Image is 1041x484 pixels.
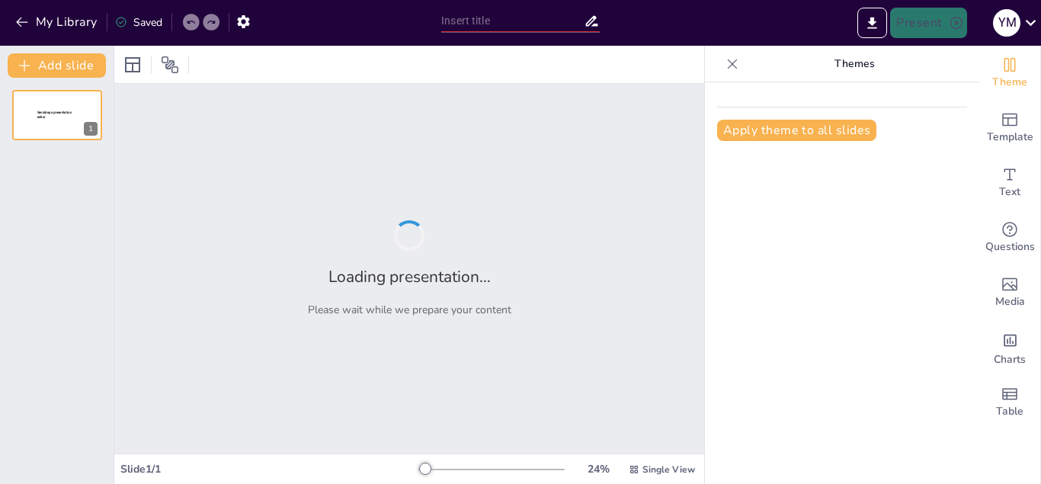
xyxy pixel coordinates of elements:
p: Please wait while we prepare your content [308,303,511,317]
button: Present [890,8,966,38]
h2: Loading presentation... [328,266,491,287]
div: Layout [120,53,145,77]
div: Get real-time input from your audience [979,210,1040,265]
div: 24 % [580,462,617,476]
span: Media [995,293,1025,310]
p: Themes [745,46,964,82]
button: Apply theme to all slides [717,120,876,141]
button: Export to PowerPoint [857,8,887,38]
div: Add ready made slides [979,101,1040,155]
span: Charts [994,351,1026,368]
span: Template [987,129,1033,146]
div: Add a table [979,375,1040,430]
button: Add slide [8,53,106,78]
div: Add images, graphics, shapes or video [979,265,1040,320]
div: Add text boxes [979,155,1040,210]
button: Y M [993,8,1020,38]
span: Table [996,403,1023,420]
span: Single View [642,463,695,476]
span: Sendsteps presentation editor [37,111,72,119]
button: My Library [11,10,104,34]
span: Position [161,56,179,74]
div: Change the overall theme [979,46,1040,101]
input: Insert title [441,10,584,32]
span: Questions [985,239,1035,255]
div: Add charts and graphs [979,320,1040,375]
div: Y M [993,9,1020,37]
div: 1 [12,90,102,140]
span: Theme [992,74,1027,91]
div: 1 [84,122,98,136]
div: Slide 1 / 1 [120,462,418,476]
span: Text [999,184,1020,200]
div: Saved [115,15,162,30]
